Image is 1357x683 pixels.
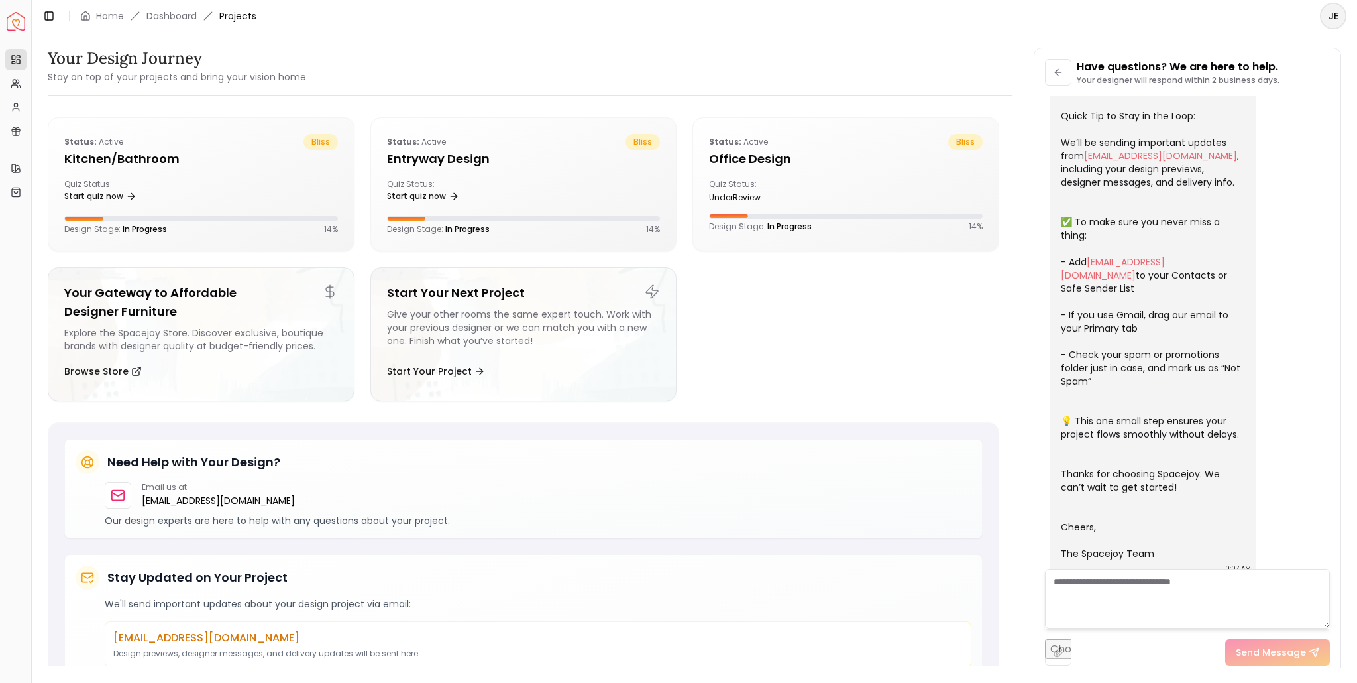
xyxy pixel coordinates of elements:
img: Spacejoy Logo [7,12,25,31]
div: Welcome aboard! 🎉 You’re all set — our team is excited to bring your dream space to life. Quick T... [1061,30,1243,560]
p: Design Stage: [64,224,167,235]
p: [EMAIL_ADDRESS][DOMAIN_NAME] [113,630,963,646]
div: 10:07 AM [1223,562,1251,575]
p: Your designer will respond within 2 business days. [1077,75,1279,86]
div: underReview [709,192,840,203]
p: 14 % [646,224,660,235]
a: [EMAIL_ADDRESS][DOMAIN_NAME] [1061,255,1165,282]
a: Start quiz now [387,187,459,206]
button: JE [1320,3,1346,29]
span: bliss [625,134,660,150]
span: Projects [219,9,256,23]
h5: entryway design [387,150,661,168]
a: Start quiz now [64,187,136,206]
div: Quiz Status: [387,179,518,206]
p: Design previews, designer messages, and delivery updates will be sent here [113,649,963,659]
h5: Start Your Next Project [387,284,661,302]
p: We'll send important updates about your design project via email: [105,597,971,611]
p: active [387,134,446,150]
span: JE [1321,4,1345,28]
button: Start Your Project [387,358,485,385]
b: Status: [387,136,419,147]
span: In Progress [445,223,490,235]
p: Our design experts are here to help with any questions about your project. [105,514,971,527]
h3: Your Design Journey [48,48,306,69]
h5: Kitchen/Bathroom [64,150,338,168]
a: Your Gateway to Affordable Designer FurnitureExplore the Spacejoy Store. Discover exclusive, bout... [48,267,354,401]
h5: Office design [709,150,983,168]
a: Dashboard [146,9,197,23]
a: Home [96,9,124,23]
div: Give your other rooms the same expert touch. Work with your previous designer or we can match you... [387,308,661,353]
a: Spacejoy [7,12,25,31]
b: Status: [64,136,97,147]
p: Design Stage: [709,221,812,232]
div: Quiz Status: [709,179,840,203]
span: bliss [303,134,338,150]
p: active [709,134,768,150]
span: In Progress [123,223,167,235]
div: Explore the Spacejoy Store. Discover exclusive, boutique brands with designer quality at budget-f... [64,326,338,353]
a: Start Your Next ProjectGive your other rooms the same expert touch. Work with your previous desig... [370,267,677,401]
h5: Need Help with Your Design? [107,453,280,471]
p: Have questions? We are here to help. [1077,59,1279,75]
a: [EMAIL_ADDRESS][DOMAIN_NAME] [1084,149,1237,162]
h5: Stay Updated on Your Project [107,568,288,587]
a: [EMAIL_ADDRESS][DOMAIN_NAME] [142,493,295,509]
p: 14 % [324,224,338,235]
p: 14 % [969,221,983,232]
p: Design Stage: [387,224,490,235]
button: Browse Store [64,358,142,385]
p: Email us at [142,482,295,493]
nav: breadcrumb [80,9,256,23]
div: Quiz Status: [64,179,195,206]
p: active [64,134,123,150]
span: In Progress [767,221,812,232]
span: bliss [948,134,983,150]
small: Stay on top of your projects and bring your vision home [48,70,306,84]
b: Status: [709,136,741,147]
h5: Your Gateway to Affordable Designer Furniture [64,284,338,321]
